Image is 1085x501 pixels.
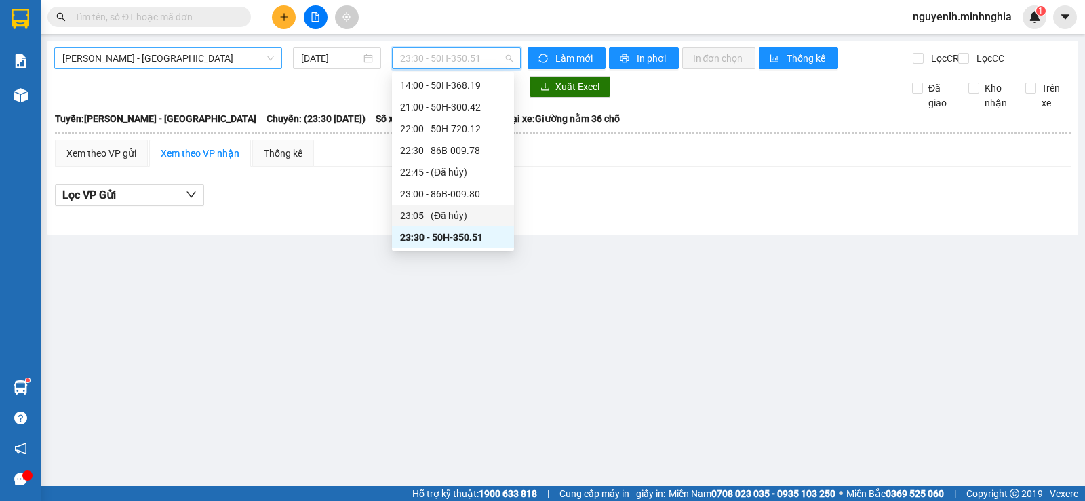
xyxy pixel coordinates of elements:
span: file-add [311,12,320,22]
span: | [954,486,956,501]
div: 22:30 - 86B-009.78 [400,143,506,158]
span: nguyenlh.minhnghia [902,8,1023,25]
sup: 1 [1036,6,1046,16]
span: ⚪️ [839,491,843,496]
strong: 0708 023 035 - 0935 103 250 [711,488,835,499]
span: Chuyến: (23:30 [DATE]) [267,111,366,126]
span: In phơi [637,51,668,66]
button: file-add [304,5,328,29]
span: Cung cấp máy in - giấy in: [559,486,665,501]
span: printer [620,54,631,64]
button: In đơn chọn [682,47,756,69]
span: bar-chart [770,54,781,64]
span: Đã giao [923,81,958,111]
button: aim [335,5,359,29]
button: downloadXuất Excel [530,76,610,98]
span: 23:30 - 50H-350.51 [400,48,512,68]
span: | [547,486,549,501]
button: plus [272,5,296,29]
strong: 0369 525 060 [886,488,944,499]
span: Trên xe [1036,81,1071,111]
div: 22:00 - 50H-720.12 [400,121,506,136]
span: copyright [1010,489,1019,498]
div: Xem theo VP gửi [66,146,136,161]
span: Miền Bắc [846,486,944,501]
span: notification [14,442,27,455]
img: warehouse-icon [14,380,28,395]
button: Lọc VP Gửi [55,184,204,206]
img: solution-icon [14,54,28,68]
div: 21:00 - 50H-300.42 [400,100,506,115]
div: Thống kê [264,146,302,161]
span: Lọc CC [971,51,1006,66]
span: message [14,473,27,485]
div: Xem theo VP nhận [161,146,239,161]
button: printerIn phơi [609,47,679,69]
span: Làm mới [555,51,595,66]
span: 1 [1038,6,1043,16]
span: Phan Rí - Sài Gòn [62,48,274,68]
div: 22:45 - (Đã hủy) [400,165,506,180]
span: Miền Nam [669,486,835,501]
span: caret-down [1059,11,1071,23]
div: 23:00 - 86B-009.80 [400,186,506,201]
div: 23:05 - (Đã hủy) [400,208,506,223]
div: 23:30 - 50H-350.51 [400,230,506,245]
div: 14:00 - 50H-368.19 [400,78,506,93]
input: Tìm tên, số ĐT hoặc mã đơn [75,9,235,24]
span: Hỗ trợ kỹ thuật: [412,486,537,501]
button: syncLàm mới [528,47,606,69]
span: Số xe: 50H-350.51 [376,111,452,126]
span: Thống kê [787,51,827,66]
span: plus [279,12,289,22]
span: aim [342,12,351,22]
span: question-circle [14,412,27,424]
sup: 1 [26,378,30,382]
img: warehouse-icon [14,88,28,102]
b: Tuyến: [PERSON_NAME] - [GEOGRAPHIC_DATA] [55,113,256,124]
img: icon-new-feature [1029,11,1041,23]
input: 15/09/2025 [301,51,361,66]
button: caret-down [1053,5,1077,29]
span: Lọc VP Gửi [62,186,116,203]
span: search [56,12,66,22]
button: bar-chartThống kê [759,47,838,69]
img: logo-vxr [12,9,29,29]
span: Kho nhận [979,81,1014,111]
strong: 1900 633 818 [479,488,537,499]
span: Lọc CR [926,51,961,66]
span: down [186,189,197,200]
span: sync [538,54,550,64]
span: Loại xe: Giường nằm 36 chỗ [501,111,620,126]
